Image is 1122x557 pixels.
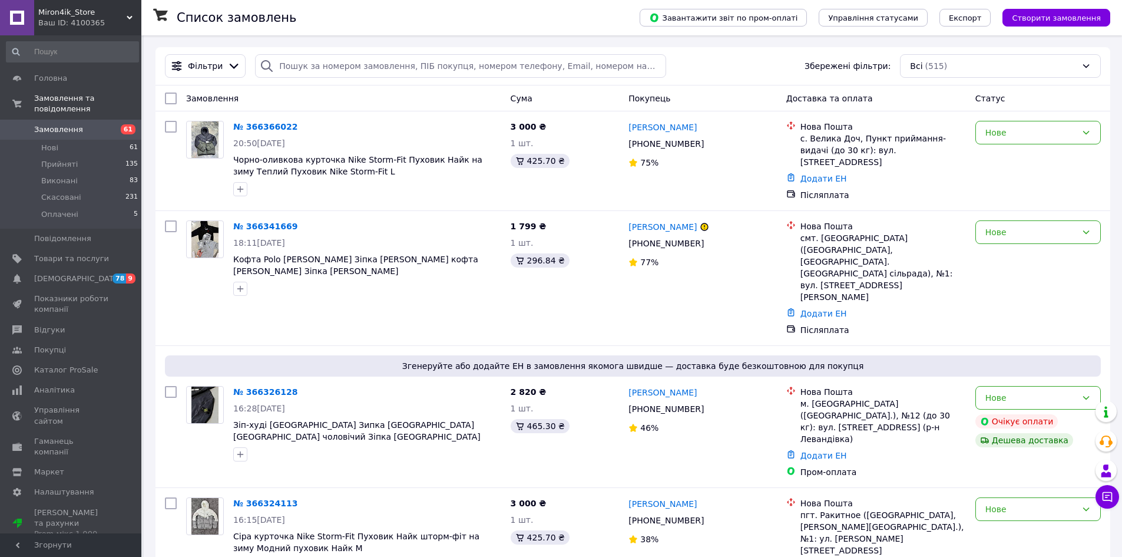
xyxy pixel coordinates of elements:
[125,192,138,203] span: 231
[1002,9,1110,27] button: Створити замовлення
[191,221,219,258] img: Фото товару
[939,9,991,27] button: Експорт
[640,535,658,544] span: 38%
[233,499,297,508] a: № 366324113
[828,14,918,22] span: Управління статусами
[191,387,219,423] img: Фото товару
[233,387,297,397] a: № 366326128
[34,93,141,114] span: Замовлення та повідомлення
[800,174,847,183] a: Додати ЕН
[626,401,706,417] div: [PHONE_NUMBER]
[186,121,224,159] a: Фото товару
[511,139,534,148] span: 1 шт.
[112,273,126,284] span: 78
[511,253,570,268] div: 296.84 ₴
[628,498,697,510] a: [PERSON_NAME]
[233,122,297,131] a: № 366366022
[925,61,948,71] span: (515)
[233,420,481,453] a: Зіп-худі [GEOGRAPHIC_DATA] Зипка [GEOGRAPHIC_DATA] [GEOGRAPHIC_DATA] чоловічий Зіпка [GEOGRAPHIC_...
[649,12,797,23] span: Завантажити звіт по пром-оплаті
[177,11,296,25] h1: Список замовлень
[786,94,873,103] span: Доставка та оплата
[34,365,98,375] span: Каталог ProSale
[628,121,697,133] a: [PERSON_NAME]
[975,433,1073,447] div: Дешева доставка
[1095,485,1119,509] button: Чат з покупцем
[41,192,81,203] span: Скасовані
[34,294,109,315] span: Показники роботи компанії
[800,386,966,398] div: Нова Пошта
[34,405,109,426] span: Управління сайтом
[626,512,706,529] div: [PHONE_NUMBER]
[233,238,285,248] span: 18:11[DATE]
[910,60,922,72] span: Всі
[233,255,478,276] a: Кофта Polo [PERSON_NAME] Зіпка [PERSON_NAME] кофта [PERSON_NAME] Зіпка [PERSON_NAME]
[233,155,482,176] a: Чорно-оливкова курточка Nike Storm-Fit Пуховик Найк на зиму Теплий Пуховик Nike Storm-Fit L
[985,391,1077,404] div: Нове
[800,451,847,460] a: Додати ЕН
[34,73,67,84] span: Головна
[233,222,297,231] a: № 366341669
[186,497,224,535] a: Фото товару
[34,233,91,244] span: Повідомлення
[130,176,138,186] span: 83
[800,497,966,509] div: Нова Пошта
[6,41,139,62] input: Пошук
[233,404,285,413] span: 16:28[DATE]
[800,232,966,303] div: смт. [GEOGRAPHIC_DATA] ([GEOGRAPHIC_DATA], [GEOGRAPHIC_DATA]. [GEOGRAPHIC_DATA] сільрада), №1: ву...
[640,423,658,433] span: 46%
[975,94,1005,103] span: Статус
[819,9,928,27] button: Управління статусами
[34,529,109,539] div: Prom мікс 1 000
[130,143,138,153] span: 61
[186,220,224,258] a: Фото товару
[800,133,966,168] div: с. Велика Доч, Пункт приймання-видачі (до 30 кг): вул. [STREET_ADDRESS]
[1012,14,1101,22] span: Створити замовлення
[41,176,78,186] span: Виконані
[800,121,966,133] div: Нова Пошта
[975,414,1058,429] div: Очікує оплати
[125,159,138,170] span: 135
[626,136,706,152] div: [PHONE_NUMBER]
[511,515,534,525] span: 1 шт.
[41,159,78,170] span: Прийняті
[34,325,65,335] span: Відгуки
[233,532,479,553] a: Сіра курточка Nike Storm-Fit Пуховик Найк шторм-фіт на зиму Модний пуховик Найк M
[34,507,109,540] span: [PERSON_NAME] та рахунки
[800,466,966,478] div: Пром-оплата
[511,419,570,433] div: 465.30 ₴
[628,94,670,103] span: Покупець
[511,387,547,397] span: 2 820 ₴
[640,158,658,167] span: 75%
[800,509,966,556] div: пгт. Ракитное ([GEOGRAPHIC_DATA], [PERSON_NAME][GEOGRAPHIC_DATA].), №1: ул. [PERSON_NAME][STREET_...
[626,235,706,252] div: [PHONE_NUMBER]
[991,12,1110,22] a: Створити замовлення
[186,386,224,424] a: Фото товару
[170,360,1096,372] span: Згенеруйте або додайте ЕН в замовлення якомога швидше — доставка буде безкоштовною для покупця
[949,14,982,22] span: Експорт
[191,121,219,158] img: Фото товару
[800,220,966,232] div: Нова Пошта
[233,515,285,525] span: 16:15[DATE]
[121,124,135,134] span: 61
[188,60,223,72] span: Фільтри
[34,124,83,135] span: Замовлення
[41,209,78,220] span: Оплачені
[511,530,570,545] div: 425.70 ₴
[800,189,966,201] div: Післяплата
[640,9,807,27] button: Завантажити звіт по пром-оплаті
[126,273,135,284] span: 9
[511,222,547,231] span: 1 799 ₴
[511,122,547,131] span: 3 000 ₴
[255,54,666,78] input: Пошук за номером замовлення, ПІБ покупця, номером телефону, Email, номером накладної
[38,7,127,18] span: Miron4ik_Store
[985,226,1077,239] div: Нове
[511,154,570,168] div: 425.70 ₴
[511,238,534,248] span: 1 шт.
[34,385,75,395] span: Аналітика
[511,94,532,103] span: Cума
[800,324,966,336] div: Післяплата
